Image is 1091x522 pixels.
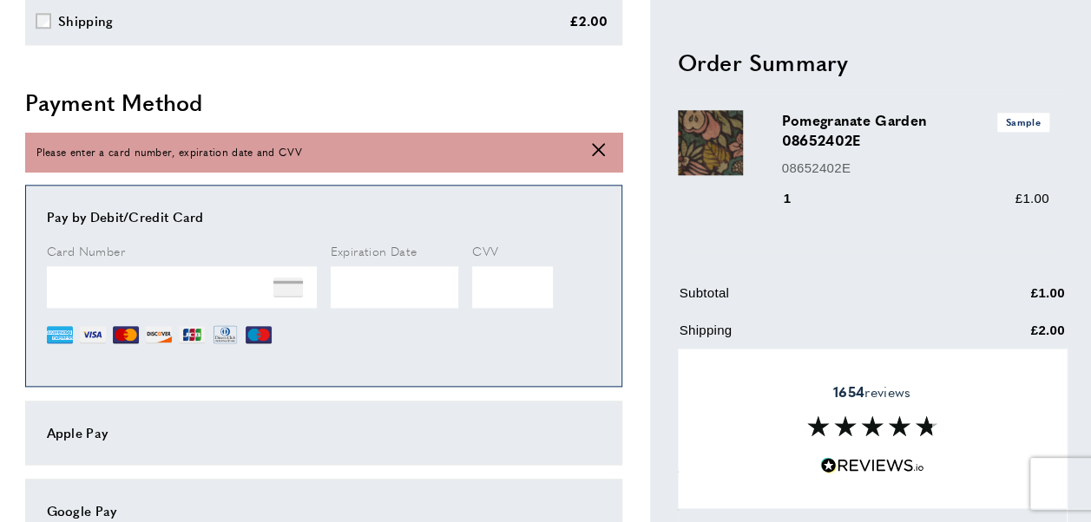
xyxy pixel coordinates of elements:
td: Subtotal [680,283,943,316]
span: Sample [997,114,1049,132]
span: £1.00 [1015,191,1048,206]
p: 08652402E [782,158,1049,179]
img: DI.png [146,322,172,348]
td: £2.00 [945,320,1065,354]
iframe: Secure Credit Card Frame - Expiration Date [331,266,459,308]
h2: Payment Method [25,87,622,118]
td: Shipping [680,320,943,354]
iframe: Secure Credit Card Frame - CVV [472,266,553,308]
span: reviews [833,383,910,401]
div: 1 [782,188,816,209]
div: £2.00 [569,10,608,31]
div: Pay by Debit/Credit Card [47,206,601,227]
img: Reviews section [807,415,937,436]
strong: 1654 [833,382,864,401]
img: Pomegranate Garden 08652402E [678,111,743,176]
h2: Order Summary [678,47,1067,78]
img: AE.png [47,322,73,348]
img: NONE.png [273,273,303,303]
img: VI.png [80,322,106,348]
div: Google Pay [47,500,601,521]
img: MC.png [113,322,139,348]
div: Shipping [58,10,113,31]
img: JCB.png [179,322,205,348]
img: MI.png [246,322,272,348]
img: Reviews.io 5 stars [820,457,924,473]
span: CVV [472,242,498,259]
div: Apple Pay [47,422,601,443]
iframe: Secure Credit Card Frame - Credit Card Number [47,266,317,308]
span: Please enter a card number, expiration date and CVV [36,144,302,160]
img: DN.png [212,322,240,348]
span: Expiration Date [331,242,417,259]
span: Card Number [47,242,125,259]
h3: Pomegranate Garden 08652402E [782,111,1049,151]
td: £1.00 [945,283,1065,316]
